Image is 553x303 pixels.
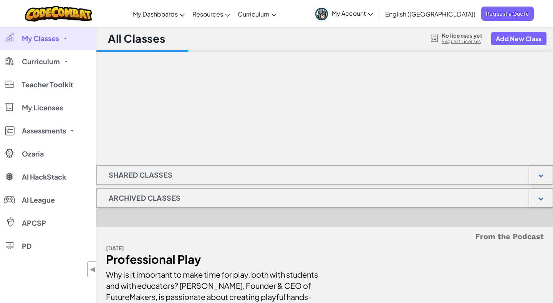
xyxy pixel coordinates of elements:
[481,7,534,21] a: Request a Quote
[133,10,178,18] span: My Dashboards
[22,196,55,203] span: AI League
[311,2,377,26] a: My Account
[22,127,66,134] span: Assessments
[189,3,234,24] a: Resources
[25,6,92,22] img: CodeCombat logo
[442,38,482,45] a: Request Licenses
[442,32,482,38] span: No licenses yet
[97,165,185,185] h1: Shared Classes
[22,35,59,42] span: My Classes
[385,10,475,18] span: English ([GEOGRAPHIC_DATA])
[315,8,328,20] img: avatar
[22,81,73,88] span: Teacher Toolkit
[381,3,479,24] a: English ([GEOGRAPHIC_DATA])
[89,264,96,275] span: ◀
[108,31,165,46] h1: All Classes
[22,150,44,157] span: Ozaria
[97,188,192,208] h1: Archived Classes
[129,3,189,24] a: My Dashboards
[22,104,63,111] span: My Licenses
[22,58,60,65] span: Curriculum
[491,32,546,45] button: Add New Class
[106,231,544,243] h5: From the Podcast
[192,10,223,18] span: Resources
[22,173,66,180] span: AI HackStack
[332,9,373,17] span: My Account
[106,243,319,254] div: [DATE]
[234,3,280,24] a: Curriculum
[106,254,319,265] div: Professional Play
[238,10,270,18] span: Curriculum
